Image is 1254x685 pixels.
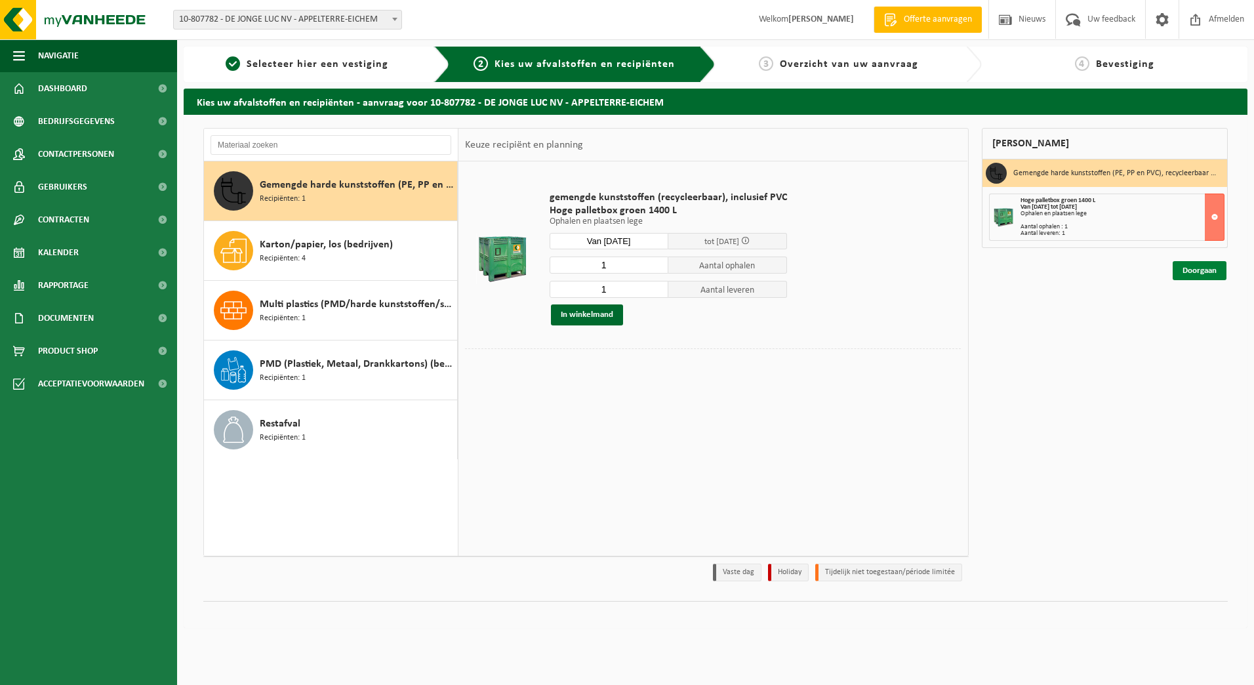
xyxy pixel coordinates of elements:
[173,10,402,30] span: 10-807782 - DE JONGE LUC NV - APPELTERRE-EICHEM
[815,564,962,581] li: Tijdelijk niet toegestaan/période limitée
[38,203,89,236] span: Contracten
[204,281,458,341] button: Multi plastics (PMD/harde kunststoffen/spanbanden/EPS/folie naturel/folie gemengd) Recipiënten: 1
[260,253,306,265] span: Recipiënten: 4
[38,335,98,367] span: Product Shop
[204,221,458,281] button: Karton/papier, los (bedrijven) Recipiënten: 4
[780,59,918,70] span: Overzicht van uw aanvraag
[204,161,458,221] button: Gemengde harde kunststoffen (PE, PP en PVC), recycleerbaar (industrieel) Recipiënten: 1
[458,129,590,161] div: Keuze recipiënt en planning
[495,59,675,70] span: Kies uw afvalstoffen en recipiënten
[550,204,787,217] span: Hoge palletbox groen 1400 L
[1021,203,1077,211] strong: Van [DATE] tot [DATE]
[38,105,115,138] span: Bedrijfsgegevens
[247,59,388,70] span: Selecteer hier een vestiging
[550,233,668,249] input: Selecteer datum
[713,564,761,581] li: Vaste dag
[1021,230,1224,237] div: Aantal leveren: 1
[184,89,1247,114] h2: Kies uw afvalstoffen en recipiënten - aanvraag voor 10-807782 - DE JONGE LUC NV - APPELTERRE-EICHEM
[38,367,144,400] span: Acceptatievoorwaarden
[550,191,787,204] span: gemengde kunststoffen (recycleerbaar), inclusief PVC
[204,400,458,459] button: Restafval Recipiënten: 1
[260,177,454,193] span: Gemengde harde kunststoffen (PE, PP en PVC), recycleerbaar (industrieel)
[1173,261,1226,280] a: Doorgaan
[1013,163,1218,184] h3: Gemengde harde kunststoffen (PE, PP en PVC), recycleerbaar (industrieel)
[260,297,454,312] span: Multi plastics (PMD/harde kunststoffen/spanbanden/EPS/folie naturel/folie gemengd)
[551,304,623,325] button: In winkelmand
[260,372,306,384] span: Recipiënten: 1
[38,138,114,171] span: Contactpersonen
[550,217,787,226] p: Ophalen en plaatsen lege
[204,341,458,400] button: PMD (Plastiek, Metaal, Drankkartons) (bedrijven) Recipiënten: 1
[788,14,854,24] strong: [PERSON_NAME]
[38,171,87,203] span: Gebruikers
[260,416,300,432] span: Restafval
[1096,59,1154,70] span: Bevestiging
[1021,197,1095,204] span: Hoge palletbox groen 1400 L
[759,56,773,71] span: 3
[260,432,306,444] span: Recipiënten: 1
[211,135,451,155] input: Materiaal zoeken
[900,13,975,26] span: Offerte aanvragen
[474,56,488,71] span: 2
[668,257,787,274] span: Aantal ophalen
[38,39,79,72] span: Navigatie
[260,312,306,325] span: Recipiënten: 1
[768,564,809,581] li: Holiday
[190,56,424,72] a: 1Selecteer hier een vestiging
[668,281,787,298] span: Aantal leveren
[874,7,982,33] a: Offerte aanvragen
[704,238,739,246] span: tot [DATE]
[260,356,454,372] span: PMD (Plastiek, Metaal, Drankkartons) (bedrijven)
[174,10,401,29] span: 10-807782 - DE JONGE LUC NV - APPELTERRE-EICHEM
[1021,211,1224,217] div: Ophalen en plaatsen lege
[1075,56,1089,71] span: 4
[982,128,1228,159] div: [PERSON_NAME]
[38,269,89,302] span: Rapportage
[260,193,306,205] span: Recipiënten: 1
[260,237,393,253] span: Karton/papier, los (bedrijven)
[1021,224,1224,230] div: Aantal ophalen : 1
[38,72,87,105] span: Dashboard
[226,56,240,71] span: 1
[38,302,94,335] span: Documenten
[38,236,79,269] span: Kalender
